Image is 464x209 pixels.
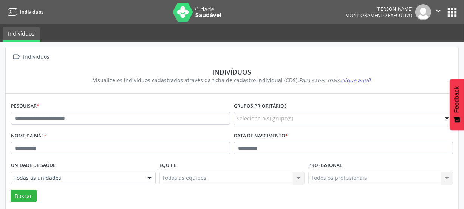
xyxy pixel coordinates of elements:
[234,100,287,112] label: Grupos prioritários
[431,4,445,20] button: 
[16,76,448,84] div: Visualize os indivíduos cadastrados através da ficha de cadastro individual (CDS).
[434,7,442,15] i: 
[11,51,22,62] i: 
[234,130,288,142] label: Data de nascimento
[450,79,464,130] button: Feedback - Mostrar pesquisa
[11,51,51,62] a:  Indivíduos
[445,6,459,19] button: apps
[308,160,342,172] label: Profissional
[345,6,413,12] div: [PERSON_NAME]
[11,160,56,172] label: Unidade de saúde
[159,160,176,172] label: Equipe
[5,6,43,18] a: Indivíduos
[345,12,413,19] span: Monitoramento Executivo
[11,100,39,112] label: Pesquisar
[3,27,40,42] a: Indivíduos
[14,174,140,182] span: Todas as unidades
[237,114,293,122] span: Selecione o(s) grupo(s)
[415,4,431,20] img: img
[341,76,371,84] span: clique aqui!
[20,9,43,15] span: Indivíduos
[11,130,46,142] label: Nome da mãe
[22,51,51,62] div: Indivíduos
[16,68,448,76] div: Indivíduos
[299,76,371,84] i: Para saber mais,
[453,86,460,113] span: Feedback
